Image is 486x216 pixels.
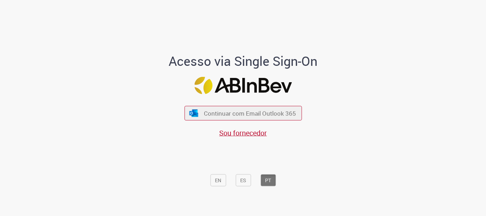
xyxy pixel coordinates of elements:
button: ícone Azure/Microsoft 360 Continuar com Email Outlook 365 [184,106,302,121]
span: Continuar com Email Outlook 365 [204,109,296,117]
button: PT [260,174,276,186]
h1: Acesso via Single Sign-On [144,54,342,68]
button: EN [210,174,226,186]
button: ES [236,174,251,186]
img: ícone Azure/Microsoft 360 [189,109,199,117]
a: Sou fornecedor [219,128,267,138]
img: Logo ABInBev [194,77,292,94]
